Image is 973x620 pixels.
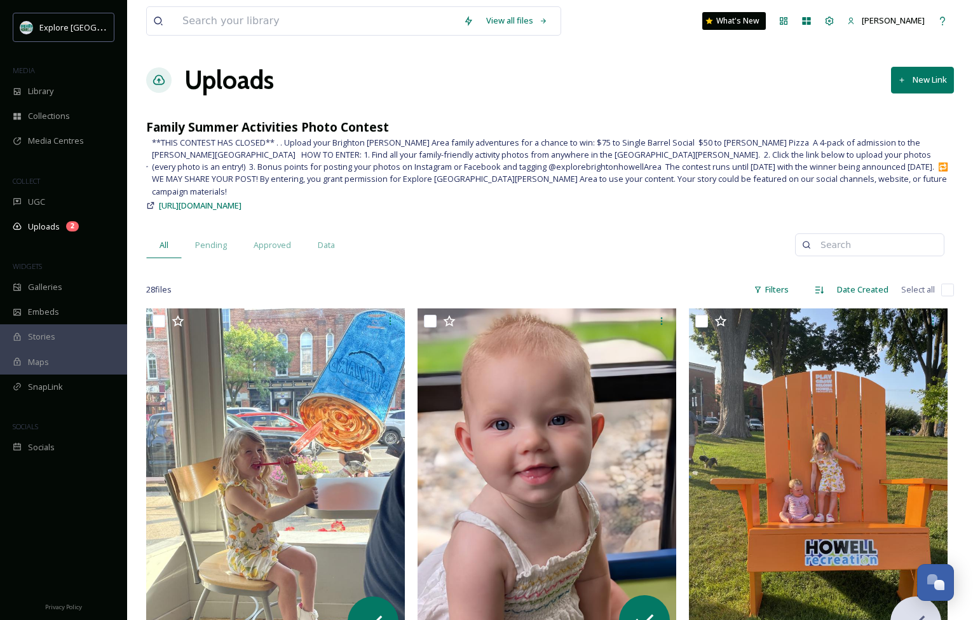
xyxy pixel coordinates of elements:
[318,239,335,251] span: Data
[28,381,63,393] span: SnapLink
[146,284,172,296] span: 28 file s
[159,200,242,211] span: [URL][DOMAIN_NAME]
[159,198,242,213] a: [URL][DOMAIN_NAME]
[28,110,70,122] span: Collections
[195,239,227,251] span: Pending
[45,598,82,614] a: Privacy Policy
[13,65,35,75] span: MEDIA
[28,85,53,97] span: Library
[901,284,935,296] span: Select all
[862,15,925,26] span: [PERSON_NAME]
[160,239,168,251] span: All
[254,239,291,251] span: Approved
[702,12,766,30] a: What's New
[45,603,82,611] span: Privacy Policy
[13,261,42,271] span: WIDGETS
[66,221,79,231] div: 2
[184,61,274,99] a: Uploads
[28,196,45,208] span: UGC
[28,441,55,453] span: Socials
[176,7,457,35] input: Search your library
[20,21,33,34] img: 67e7af72-b6c8-455a-acf8-98e6fe1b68aa.avif
[831,277,895,302] div: Date Created
[747,277,795,302] div: Filters
[480,8,554,33] a: View all files
[146,118,389,135] strong: Family Summer Activities Photo Contest
[39,21,214,33] span: Explore [GEOGRAPHIC_DATA][PERSON_NAME]
[28,281,62,293] span: Galleries
[891,67,954,93] button: New Link
[814,232,937,258] input: Search
[28,331,55,343] span: Stories
[152,137,954,198] span: **THIS CONTEST HAS CLOSED** . . Upload your Brighton [PERSON_NAME] Area family adventures for a c...
[28,221,60,233] span: Uploads
[13,176,40,186] span: COLLECT
[13,422,38,431] span: SOCIALS
[28,135,84,147] span: Media Centres
[841,8,931,33] a: [PERSON_NAME]
[28,356,49,368] span: Maps
[28,306,59,318] span: Embeds
[917,564,954,601] button: Open Chat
